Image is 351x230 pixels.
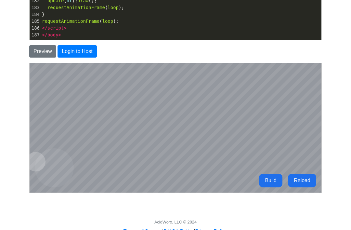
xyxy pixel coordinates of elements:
[108,5,119,10] span: loop
[58,39,61,44] span: >
[64,25,66,31] span: >
[30,18,41,25] div: 185
[42,19,99,24] span: requestAnimationFrame
[58,32,61,37] span: >
[47,39,58,44] span: html
[30,32,41,38] div: 187
[58,45,97,58] button: Login to Host
[42,12,45,17] span: }
[258,111,287,124] button: Reload
[29,45,56,58] button: Preview
[30,11,41,18] div: 184
[102,19,113,24] span: loop
[42,32,47,37] span: </
[47,32,58,37] span: body
[30,38,41,45] div: 188
[42,25,47,31] span: </
[47,5,105,10] span: requestAnimationFrame
[47,25,64,31] span: script
[30,25,41,32] div: 186
[154,219,197,225] div: AcidWorx, LLC © 2024
[42,5,124,10] span: ( );
[42,39,47,44] span: </
[30,4,41,11] div: 183
[42,19,119,24] span: ( );
[229,111,253,124] button: Build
